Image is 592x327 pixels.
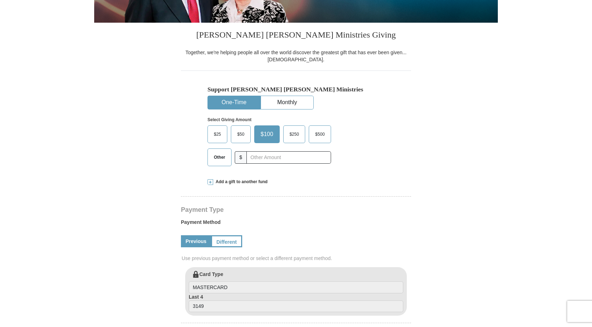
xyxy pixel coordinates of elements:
strong: Select Giving Amount [207,117,251,122]
label: Card Type [189,271,403,293]
input: Other Amount [246,151,331,164]
span: Use previous payment method or select a different payment method. [182,255,412,262]
h5: Support [PERSON_NAME] [PERSON_NAME] Ministries [207,86,385,93]
h3: [PERSON_NAME] [PERSON_NAME] Ministries Giving [181,23,411,49]
input: Card Type [189,281,403,293]
a: Previous [181,235,211,247]
span: Add a gift to another fund [213,179,268,185]
button: Monthly [261,96,313,109]
span: $500 [312,129,328,140]
span: $25 [210,129,224,140]
span: $ [235,151,247,164]
button: One-Time [208,96,260,109]
span: $50 [234,129,248,140]
span: Other [210,152,229,163]
label: Last 4 [189,293,403,312]
h4: Payment Type [181,207,411,213]
label: Payment Method [181,219,411,229]
div: Together, we're helping people all over the world discover the greatest gift that has ever been g... [181,49,411,63]
a: Different [211,235,242,247]
span: $100 [257,129,277,140]
input: Last 4 [189,300,403,312]
span: $250 [286,129,303,140]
